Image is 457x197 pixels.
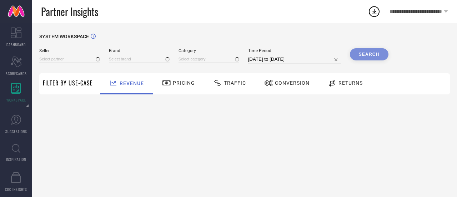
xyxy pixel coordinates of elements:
input: Select time period [248,55,341,64]
span: Conversion [275,80,310,86]
span: Brand [109,48,170,53]
div: Open download list [368,5,381,18]
span: INSPIRATION [6,157,26,162]
span: Revenue [120,80,144,86]
span: Returns [338,80,363,86]
span: CDC INSIGHTS [5,187,27,192]
span: Partner Insights [41,4,98,19]
span: Seller [39,48,100,53]
span: Filter By Use-Case [43,79,93,87]
span: SUGGESTIONS [5,129,27,134]
span: WORKSPACE [6,97,26,103]
span: Time Period [248,48,341,53]
span: DASHBOARD [6,42,26,47]
span: SCORECARDS [6,71,27,76]
input: Select category [179,55,239,63]
input: Select brand [109,55,170,63]
input: Select partner [39,55,100,63]
span: Pricing [173,80,195,86]
span: SYSTEM WORKSPACE [39,34,89,39]
span: Category [179,48,239,53]
span: Traffic [224,80,246,86]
